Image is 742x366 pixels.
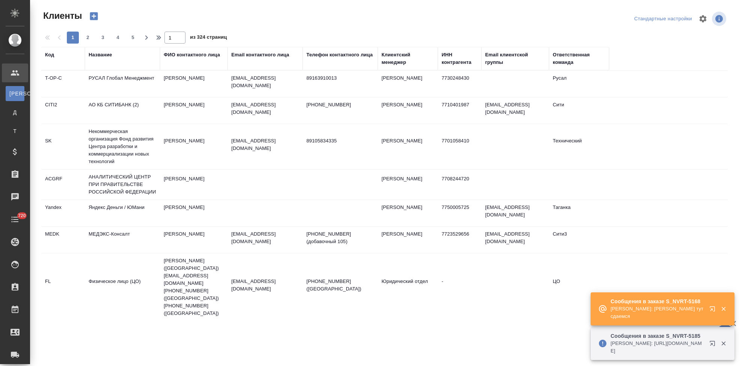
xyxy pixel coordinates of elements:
span: 5 [127,34,139,41]
div: Email контактного лица [231,51,289,59]
p: 89163910013 [306,74,374,82]
div: Код [45,51,54,59]
td: [PERSON_NAME] [378,227,438,253]
td: CITI2 [41,97,85,124]
td: 7750005725 [438,200,481,226]
div: Email клиентской группы [485,51,545,66]
button: 4 [112,32,124,44]
p: Сообщения в заказе S_NVRT-5168 [611,298,704,305]
td: Некоммерческая организация Фонд развития Центра разработки и коммерциализации новых технологий [85,124,160,169]
a: [PERSON_NAME] [6,86,24,101]
button: Закрыть [716,340,731,347]
td: Сити3 [549,227,609,253]
button: Создать [85,10,103,23]
td: FL [41,274,85,300]
p: [EMAIL_ADDRESS][DOMAIN_NAME] [231,74,299,89]
td: [PERSON_NAME] [160,227,228,253]
td: Физическое лицо (ЦО) [85,274,160,300]
td: Сити [549,97,609,124]
td: [PERSON_NAME] [378,97,438,124]
p: [PHONE_NUMBER] ([GEOGRAPHIC_DATA]) [306,278,374,293]
td: [PERSON_NAME] [378,133,438,160]
p: Сообщения в заказе S_NVRT-5185 [611,332,704,340]
span: [PERSON_NAME] [9,90,21,97]
button: 2 [82,32,94,44]
span: Посмотреть информацию [712,12,728,26]
div: ИНН контрагента [442,51,478,66]
td: 7723529656 [438,227,481,253]
td: [EMAIL_ADDRESS][DOMAIN_NAME] [481,97,549,124]
div: Название [89,51,112,59]
td: Юридический отдел [378,274,438,300]
p: [PHONE_NUMBER] [306,101,374,109]
td: [PERSON_NAME] [160,200,228,226]
p: [EMAIL_ADDRESS][DOMAIN_NAME] [231,137,299,152]
td: [PERSON_NAME] [378,200,438,226]
td: [PERSON_NAME] [160,171,228,198]
td: T-OP-C [41,71,85,97]
span: Т [9,127,21,135]
td: ACGRF [41,171,85,198]
div: Клиентский менеджер [382,51,434,66]
p: [EMAIL_ADDRESS][DOMAIN_NAME] [231,278,299,293]
td: [PERSON_NAME] [160,71,228,97]
td: Таганка [549,200,609,226]
p: [PERSON_NAME]: [URL][DOMAIN_NAME] [611,340,704,355]
td: - [438,274,481,300]
td: ЦО [549,274,609,300]
p: 89105834335 [306,137,374,145]
button: Закрыть [716,306,731,312]
td: АО КБ СИТИБАНК (2) [85,97,160,124]
td: Yandex [41,200,85,226]
td: Русал [549,71,609,97]
button: Открыть в новой вкладке [705,336,723,354]
td: АНАЛИТИЧЕСКИЙ ЦЕНТР ПРИ ПРАВИТЕЛЬСТВЕ РОССИЙСКОЙ ФЕДЕРАЦИИ [85,169,160,200]
td: MEDK [41,227,85,253]
div: Ответственная команда [553,51,605,66]
span: из 324 страниц [190,33,227,44]
span: Настроить таблицу [694,10,712,28]
td: Технический [549,133,609,160]
div: Телефон контактного лица [306,51,373,59]
a: 720 [2,210,28,229]
td: [PERSON_NAME] ([GEOGRAPHIC_DATA]) [EMAIL_ADDRESS][DOMAIN_NAME] [PHONE_NUMBER] ([GEOGRAPHIC_DATA])... [160,253,228,321]
td: [EMAIL_ADDRESS][DOMAIN_NAME] [481,200,549,226]
span: 4 [112,34,124,41]
button: 5 [127,32,139,44]
span: Д [9,109,21,116]
td: 7701058410 [438,133,481,160]
p: [EMAIL_ADDRESS][DOMAIN_NAME] [231,230,299,245]
span: Клиенты [41,10,82,22]
td: 7708244720 [438,171,481,198]
td: [EMAIL_ADDRESS][DOMAIN_NAME] [481,227,549,253]
a: Д [6,105,24,120]
button: Открыть в новой вкладке [705,301,723,319]
span: 3 [97,34,109,41]
div: ФИО контактного лица [164,51,220,59]
td: [PERSON_NAME] [378,71,438,97]
td: 7730248430 [438,71,481,97]
td: [PERSON_NAME] [160,133,228,160]
td: 7710401987 [438,97,481,124]
td: [PERSON_NAME] [378,171,438,198]
p: [PHONE_NUMBER] (добавочный 105) [306,230,374,245]
div: split button [632,13,694,25]
td: РУСАЛ Глобал Менеджмент [85,71,160,97]
span: 2 [82,34,94,41]
td: МЕДЭКС-Консалт [85,227,160,253]
p: [EMAIL_ADDRESS][DOMAIN_NAME] [231,101,299,116]
span: 720 [14,212,30,219]
td: Яндекс Деньги / ЮМани [85,200,160,226]
button: 3 [97,32,109,44]
a: Т [6,124,24,139]
td: SK [41,133,85,160]
p: [PERSON_NAME]: [PERSON_NAME] тут сдаемся [611,305,704,320]
td: [PERSON_NAME] [160,97,228,124]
